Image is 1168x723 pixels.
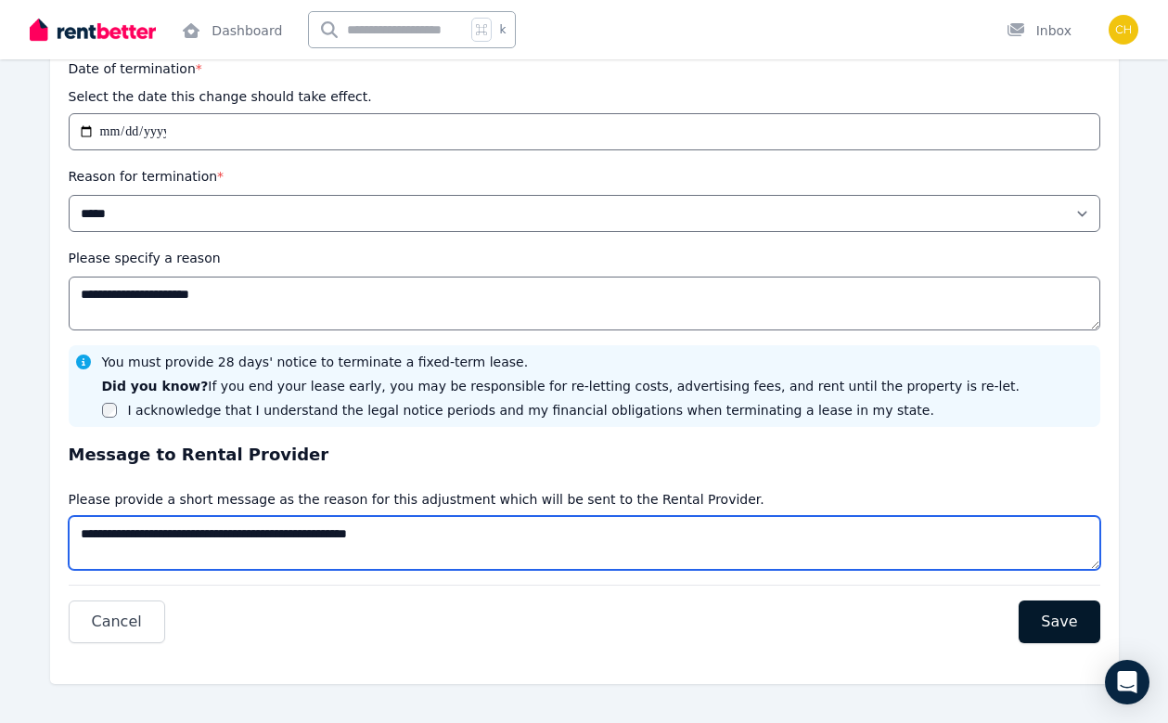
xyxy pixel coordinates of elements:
[128,401,934,420] label: I acknowledge that I understand the legal notice periods and my financial obligations when termin...
[1105,660,1149,704] div: Open Intercom Messenger
[1041,611,1077,633] span: Save
[69,87,372,106] p: Select the date this change should take effect.
[1109,15,1138,45] img: Chantal Henry
[69,600,165,643] button: Cancel
[92,611,142,633] span: Cancel
[30,16,156,44] img: RentBetter
[1007,21,1072,40] div: Inbox
[69,61,202,76] label: Date of termination
[69,490,764,509] p: Please provide a short message as the reason for this adjustment which will be sent to the Rental...
[102,379,209,394] strong: Did you know?
[69,442,1100,468] h3: Message to Rental Provider
[69,251,221,265] label: Please specify a reason
[1019,600,1099,643] button: Save
[69,169,225,184] label: Reason for termination
[102,377,1020,395] p: If you end your lease early, you may be responsible for re-letting costs, advertising fees, and r...
[499,22,506,37] span: k
[102,353,529,371] p: You must provide 28 days' notice to terminate a fixed-term lease.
